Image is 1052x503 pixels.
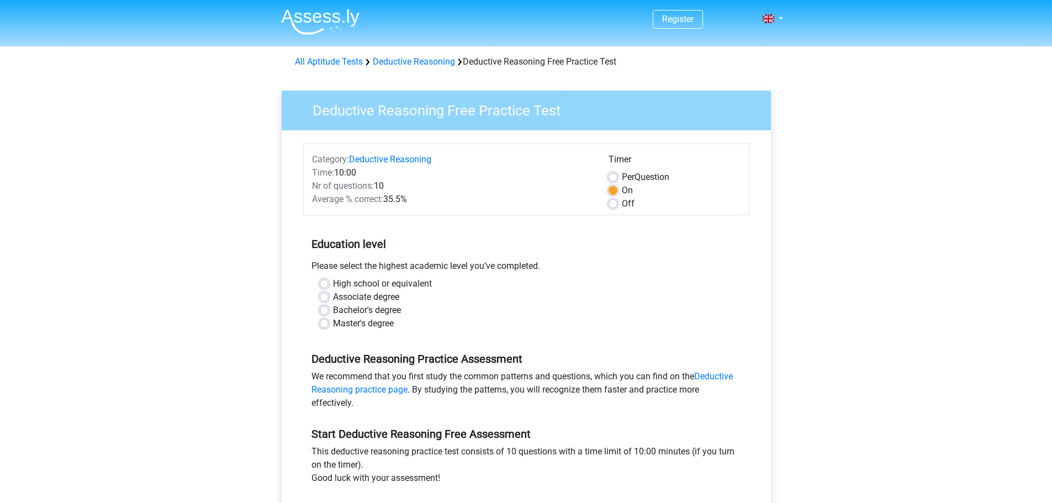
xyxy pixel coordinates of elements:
[333,290,399,304] label: Associate degree
[303,260,749,277] div: Please select the highest academic level you’ve completed.
[333,304,401,317] label: Bachelor's degree
[295,56,363,67] a: All Aptitude Tests
[299,98,763,119] h3: Deductive Reasoning Free Practice Test
[304,166,600,179] div: 10:00
[662,14,694,24] a: Register
[303,445,749,489] div: This deductive reasoning practice test consists of 10 questions with a time limit of 10:00 minute...
[311,233,741,255] h5: Education level
[304,193,600,206] div: 35.5%
[281,9,360,35] img: Assessly
[373,56,455,67] a: Deductive Reasoning
[609,153,741,171] div: Timer
[304,179,600,193] div: 10
[290,55,762,68] div: Deductive Reasoning Free Practice Test
[349,154,431,165] a: Deductive Reasoning
[622,172,635,182] span: Per
[312,154,349,165] span: Category:
[312,167,334,178] span: Time:
[333,317,394,330] label: Master's degree
[311,352,741,366] h5: Deductive Reasoning Practice Assessment
[622,197,635,210] label: Off
[312,194,383,204] span: Average % correct:
[333,277,432,290] label: High school or equivalent
[622,184,633,197] label: On
[303,370,749,414] div: We recommend that you first study the common patterns and questions, which you can find on the . ...
[312,181,374,191] span: Nr of questions:
[622,171,669,184] label: Question
[311,427,741,441] h5: Start Deductive Reasoning Free Assessment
